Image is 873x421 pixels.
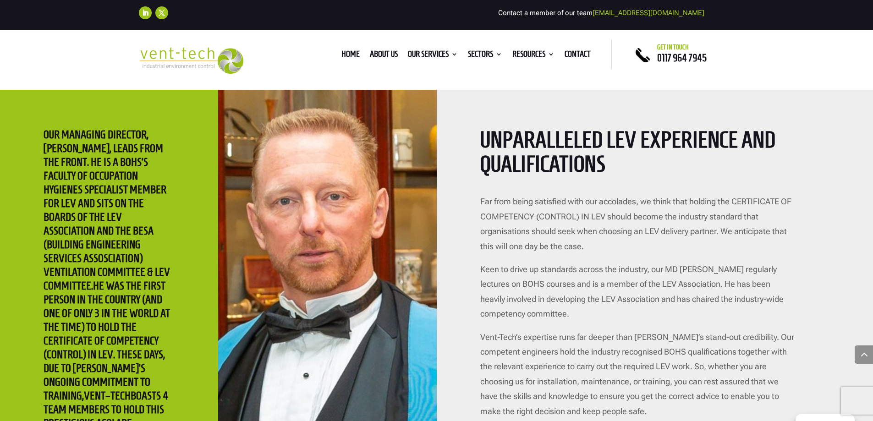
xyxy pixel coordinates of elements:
img: 2023-09-27T08_35_16.549ZVENT-TECH---Clear-background [139,47,244,74]
a: Follow on LinkedIn [139,6,152,19]
span: VENT [84,389,105,402]
span: HE WAS THE FIRST PERSON IN THE COUNTRY (AND ONE OF ONLY 3 IN THE WORLD AT THE TIME) TO HOLD THE C... [44,279,170,402]
a: Resources [512,51,555,61]
a: Contact [565,51,591,61]
a: Follow on X [155,6,168,19]
p: Keen to drive up standards across the industry, our MD [PERSON_NAME] regularly lectures on BOHS c... [480,262,795,330]
a: 0117 964 7945 [657,52,707,63]
span: Get in touch [657,44,689,51]
span: Contact a member of our team [498,9,704,17]
a: [EMAIL_ADDRESS][DOMAIN_NAME] [593,9,704,17]
span: – [105,389,110,402]
a: Home [341,51,360,61]
a: Sectors [468,51,502,61]
span: TECH [110,389,131,402]
a: Our Services [408,51,458,61]
p: Far from being satisfied with our accolades, we think that holding the CERTIFICATE OF COMPETENCY ... [480,194,795,262]
a: About us [370,51,398,61]
h2: Unparalleled LEV experience and qualifications [480,128,795,180]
